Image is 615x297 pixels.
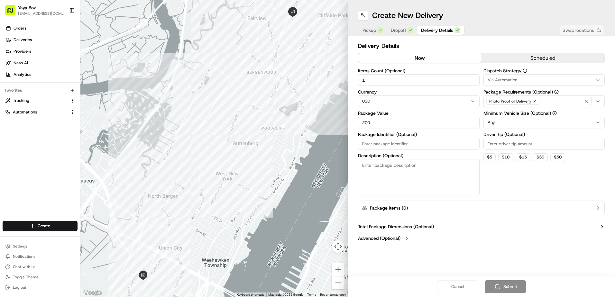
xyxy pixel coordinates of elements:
span: 8月15日 [57,100,72,105]
button: Notifications [3,252,78,261]
label: Currency [358,90,480,94]
button: Toggle Theme [3,273,78,282]
span: Knowledge Base [13,144,49,150]
a: Automations [5,109,67,115]
h1: Create New Delivery [372,10,443,21]
button: Package Requirements (Optional) [554,90,559,94]
span: Dropoff [391,27,406,33]
span: Notifications [13,254,35,259]
a: Tracking [5,98,67,104]
button: Yaya Box[EMAIL_ADDRESS][DOMAIN_NAME] [3,3,67,18]
button: Total Package Dimensions (Optional) [358,223,605,230]
span: • [53,100,56,105]
div: 📗 [6,144,12,149]
button: $15 [516,153,530,161]
button: Package Items (0) [358,201,605,215]
div: We're available if you need us! [29,68,88,73]
input: Enter package value [358,117,480,128]
span: Regen Pajulas [20,117,47,122]
button: Chat with us! [3,262,78,271]
span: Deliveries [14,37,32,43]
button: Advanced (Optional) [358,235,605,241]
label: Items Count (Optional) [358,68,480,73]
a: Powered byPylon [45,159,78,164]
a: Orders [3,23,80,33]
span: [PERSON_NAME] [20,100,52,105]
input: Enter package identifier [358,138,480,149]
button: Keyboard shortcuts [237,292,264,297]
button: Yaya Box [18,4,36,11]
button: Map camera controls [332,240,344,253]
button: Start new chat [109,63,117,71]
button: Dispatch Strategy [523,68,527,73]
input: Clear [17,41,106,48]
a: Report a map error [320,293,346,296]
label: Total Package Dimensions (Optional) [358,223,434,230]
label: Description (Optional) [358,153,480,158]
a: Terms (opens in new tab) [307,293,316,296]
a: Providers [3,46,80,57]
span: Tracking [13,98,29,104]
label: Dispatch Strategy [483,68,605,73]
label: Package Items ( 0 ) [370,205,408,211]
button: $10 [498,153,513,161]
button: See all [100,82,117,90]
button: Settings [3,242,78,251]
div: 💻 [54,144,60,149]
span: Analytics [14,72,31,77]
span: Pickup [363,27,376,33]
img: 30910f29-0c51-41c2-b588-b76a93e9f242-bb38531d-bb28-43ab-8a58-cd2199b04601 [14,61,25,73]
div: Past conversations [6,84,43,89]
span: Create [38,223,50,229]
label: Package Identifier (Optional) [358,132,480,137]
span: Photo Proof of Delivery [489,99,531,104]
button: Photo Proof of Delivery [483,95,605,107]
span: Automations [13,109,37,115]
input: Enter number of items [358,74,480,86]
img: Regen Pajulas [6,111,17,121]
a: Nash AI [3,58,80,68]
a: 📗Knowledge Base [4,141,52,153]
img: 1736555255976-a54dd68f-1ca7-489b-9aae-adbdc363a1c4 [13,117,18,122]
span: Map data ©2025 Google [268,293,303,296]
span: Orders [14,25,26,31]
span: API Documentation [61,144,103,150]
button: $5 [483,153,496,161]
div: Favorites [3,85,78,95]
a: Open this area in Google Maps (opens a new window) [82,289,103,297]
span: Pylon [64,159,78,164]
label: Package Value [358,111,480,115]
span: Log out [13,285,26,290]
button: Via Automation [483,74,605,86]
button: Log out [3,283,78,292]
button: Zoom out [332,276,344,289]
span: Settings [13,244,27,249]
span: Via Automation [488,77,517,83]
h2: Delivery Details [358,41,605,50]
span: Chat with us! [13,264,36,269]
img: Google [82,289,103,297]
button: Create [3,221,78,231]
img: 1736555255976-a54dd68f-1ca7-489b-9aae-adbdc363a1c4 [13,100,18,105]
button: Minimum Vehicle Size (Optional) [552,111,557,115]
button: [EMAIL_ADDRESS][DOMAIN_NAME] [18,11,64,16]
img: 1736555255976-a54dd68f-1ca7-489b-9aae-adbdc363a1c4 [6,61,18,73]
span: Providers [14,49,31,54]
p: Welcome 👋 [6,26,117,36]
img: Nash [6,6,19,19]
button: $30 [533,153,548,161]
button: Zoom in [332,263,344,276]
span: 8月14日 [52,117,67,122]
label: Advanced (Optional) [358,235,400,241]
a: Analytics [3,69,80,80]
label: Minimum Vehicle Size (Optional) [483,111,605,115]
span: Toggle Theme [13,274,39,280]
span: Nash AI [14,60,28,66]
span: Delivery Details [421,27,453,33]
div: Start new chat [29,61,106,68]
button: Tracking [3,95,78,106]
a: Deliveries [3,35,80,45]
button: now [358,53,482,63]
